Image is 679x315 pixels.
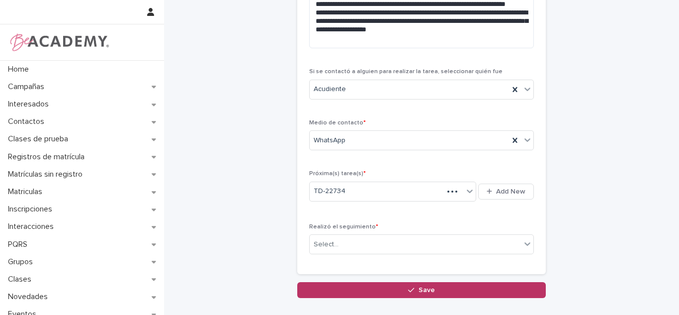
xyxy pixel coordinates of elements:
[4,134,76,144] p: Clases de prueba
[4,222,62,231] p: Interacciones
[4,187,50,197] p: Matriculas
[297,282,546,298] button: Save
[309,224,378,230] span: Realizó el seguimiento
[4,100,57,109] p: Interesados
[309,120,366,126] span: Medio de contacto
[4,205,60,214] p: Inscripciones
[4,82,52,92] p: Campañas
[4,240,35,249] p: PQRS
[4,170,90,179] p: Matrículas sin registro
[314,186,345,197] span: TD-22734
[4,117,52,126] p: Contactos
[314,84,346,95] span: Acudiente
[4,257,41,267] p: Grupos
[496,188,525,195] span: Add New
[4,275,39,284] p: Clases
[478,184,534,200] button: Add New
[314,135,345,146] span: WhatsApp
[4,292,56,302] p: Novedades
[309,69,503,75] span: Si se contactó a alguien para realizar la tarea, seleccionar quién fue
[8,32,110,52] img: WPrjXfSUmiLcdUfaYY4Q
[419,287,435,294] span: Save
[4,152,92,162] p: Registros de matrícula
[309,171,366,177] span: Próxima(s) tarea(s)
[4,65,37,74] p: Home
[314,239,339,250] div: Select...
